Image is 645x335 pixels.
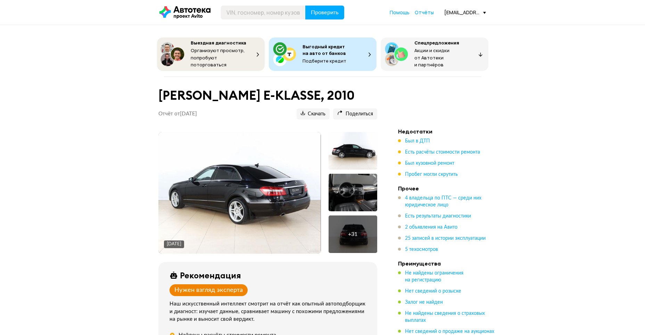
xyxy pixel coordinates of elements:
div: + 31 [348,231,357,238]
span: Организуют просмотр, попробуют поторговаться [191,47,245,68]
span: Поделиться [337,111,373,117]
span: Акции и скидки от Автотеки и партнёров [414,47,449,68]
div: [EMAIL_ADDRESS][DOMAIN_NAME] [444,9,486,16]
h4: Преимущества [398,260,495,267]
span: Не найдены ограничения на регистрацию [405,271,463,283]
a: Отчёты [415,9,434,16]
a: Помощь [390,9,410,16]
span: Есть расчёты стоимости ремонта [405,150,480,155]
span: Пробег могли скрутить [405,172,458,177]
button: Выгодный кредит на авто от банковПодберите кредит [269,38,377,71]
span: 25 записей в истории эксплуатации [405,236,486,241]
span: Нет сведений о розыске [405,289,461,294]
h4: Прочее [398,185,495,192]
span: 2 объявления на Авито [405,225,457,230]
button: Выездная диагностикаОрганизуют просмотр, попробуют поторговаться [157,38,265,71]
span: Подберите кредит [303,58,346,64]
span: Спецпредложения [414,40,459,46]
input: VIN, госномер, номер кузова [221,6,306,19]
button: СпецпредложенияАкции и скидки от Автотеки и партнёров [381,38,488,71]
button: Проверить [305,6,344,19]
span: Есть результаты диагностики [405,214,471,219]
span: Выгодный кредит на авто от банков [303,43,346,56]
img: Main car [158,132,321,254]
span: Не найдены сведения о страховых выплатах [405,311,485,323]
span: Проверить [311,10,339,15]
h1: [PERSON_NAME] E-KLASSE, 2010 [158,88,377,103]
span: Залог не найден [405,300,443,305]
button: Поделиться [333,108,377,120]
span: Скачать [301,111,325,117]
div: [DATE] [167,241,181,247]
p: Отчёт от [DATE] [158,111,197,117]
span: Был кузовной ремонт [405,161,454,166]
div: Наш искусственный интеллект смотрит на отчёт как опытный автоподборщик и диагност: изучает данные... [169,300,369,323]
span: Выездная диагностика [191,40,246,46]
div: Нужен взгляд эксперта [174,286,243,294]
h4: Недостатки [398,128,495,135]
button: Скачать [297,108,330,120]
span: 4 владельца по ПТС — среди них юридическое лицо [405,196,481,207]
span: Был в ДТП [405,139,430,144]
span: 5 техосмотров [405,247,438,252]
div: Рекомендация [180,270,241,280]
